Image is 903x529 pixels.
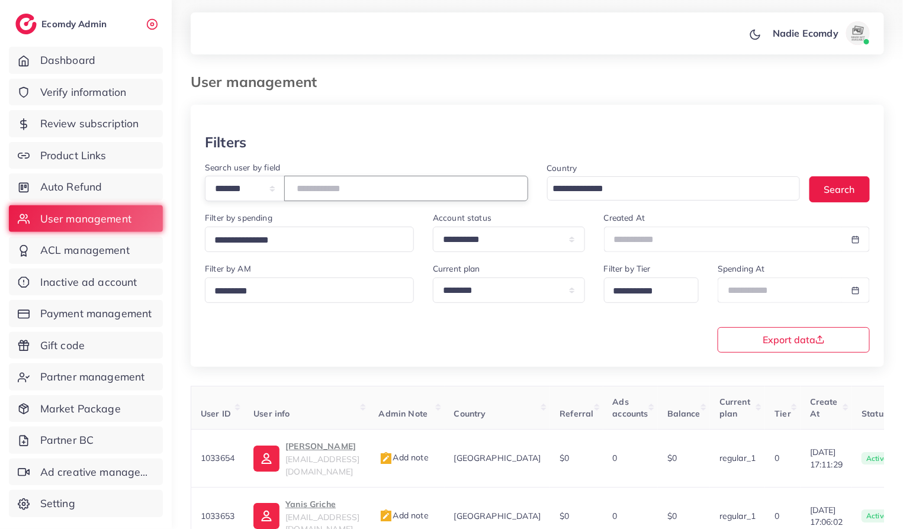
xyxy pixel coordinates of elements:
[379,510,429,521] span: Add note
[9,490,163,517] a: Setting
[718,327,870,353] button: Export data
[253,503,279,529] img: ic-user-info.36bf1079.svg
[40,211,131,227] span: User management
[285,497,359,511] p: Yanis Griche
[379,509,393,523] img: admin_note.cdd0b510.svg
[547,176,801,201] div: Search for option
[210,231,399,250] input: Search for option
[40,179,102,195] span: Auto Refund
[9,300,163,327] a: Payment management
[201,511,234,521] span: 1033653
[862,408,888,419] span: Status
[40,306,152,321] span: Payment management
[667,511,677,521] span: $0
[40,275,137,290] span: Inactive ad account
[40,116,139,131] span: Review subscription
[9,395,163,422] a: Market Package
[253,408,290,419] span: User info
[40,85,127,100] span: Verify information
[40,148,107,163] span: Product Links
[775,453,779,463] span: 0
[9,363,163,391] a: Partner management
[613,511,618,521] span: 0
[40,433,94,448] span: Partner BC
[15,14,37,34] img: logo
[719,396,750,419] span: Current plan
[9,47,163,74] a: Dashboard
[205,212,272,224] label: Filter by spending
[40,496,75,511] span: Setting
[9,173,163,201] a: Auto Refund
[862,509,892,522] span: active
[253,439,359,478] a: [PERSON_NAME][EMAIL_ADDRESS][DOMAIN_NAME]
[205,134,246,151] h3: Filters
[763,335,825,344] span: Export data
[9,332,163,359] a: Gift code
[40,401,121,417] span: Market Package
[775,408,791,419] span: Tier
[613,453,618,463] span: 0
[454,453,541,463] span: [GEOGRAPHIC_DATA]
[773,26,838,40] p: Nadie Ecomdy
[9,79,163,106] a: Verify information
[210,282,399,301] input: Search for option
[40,243,130,258] span: ACL management
[379,408,428,419] span: Admin Note
[809,176,870,202] button: Search
[9,459,163,486] a: Ad creative management
[205,162,280,173] label: Search user by field
[604,278,699,303] div: Search for option
[609,282,684,301] input: Search for option
[201,453,234,463] span: 1033654
[719,453,756,463] span: regular_1
[547,162,577,174] label: Country
[205,278,414,303] div: Search for option
[40,465,154,480] span: Ad creative management
[454,408,486,419] span: Country
[549,180,785,198] input: Search for option
[810,396,838,419] span: Create At
[191,73,326,91] h3: User management
[9,269,163,296] a: Inactive ad account
[560,408,593,419] span: Referral
[285,439,359,453] p: [PERSON_NAME]
[560,453,569,463] span: $0
[667,453,677,463] span: $0
[775,511,779,521] span: 0
[433,263,480,275] label: Current plan
[560,511,569,521] span: $0
[9,237,163,264] a: ACL management
[810,446,843,470] span: [DATE] 17:11:29
[604,263,651,275] label: Filter by Tier
[846,21,870,45] img: avatar
[604,212,645,224] label: Created At
[719,511,756,521] span: regular_1
[201,408,231,419] span: User ID
[766,21,875,45] a: Nadie Ecomdyavatar
[9,142,163,169] a: Product Links
[285,454,359,476] span: [EMAIL_ADDRESS][DOMAIN_NAME]
[205,227,414,252] div: Search for option
[433,212,491,224] label: Account status
[205,263,251,275] label: Filter by AM
[613,396,648,419] span: Ads accounts
[862,452,892,465] span: active
[40,338,85,353] span: Gift code
[379,451,393,466] img: admin_note.cdd0b510.svg
[9,427,163,454] a: Partner BC
[9,205,163,233] a: User management
[718,263,765,275] label: Spending At
[40,53,95,68] span: Dashboard
[41,18,110,30] h2: Ecomdy Admin
[454,511,541,521] span: [GEOGRAPHIC_DATA]
[667,408,700,419] span: Balance
[253,446,279,472] img: ic-user-info.36bf1079.svg
[379,452,429,463] span: Add note
[40,369,145,385] span: Partner management
[9,110,163,137] a: Review subscription
[810,504,843,528] span: [DATE] 17:06:02
[15,14,110,34] a: logoEcomdy Admin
